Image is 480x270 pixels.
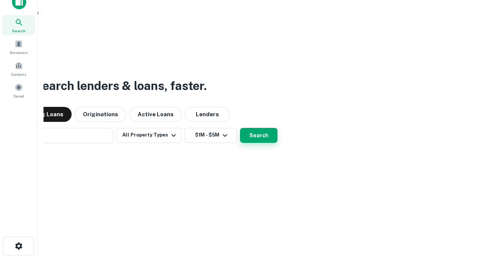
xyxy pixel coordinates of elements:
[116,128,181,143] button: All Property Types
[2,37,35,57] a: Borrowers
[2,58,35,79] a: Contacts
[10,49,28,55] span: Borrowers
[13,93,24,99] span: Saved
[185,107,230,122] button: Lenders
[442,210,480,246] iframe: Chat Widget
[2,80,35,100] a: Saved
[240,128,277,143] button: Search
[34,77,207,95] h3: Search lenders & loans, faster.
[184,128,237,143] button: $1M - $5M
[11,71,26,77] span: Contacts
[75,107,126,122] button: Originations
[12,28,25,34] span: Search
[2,15,35,35] a: Search
[129,107,182,122] button: Active Loans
